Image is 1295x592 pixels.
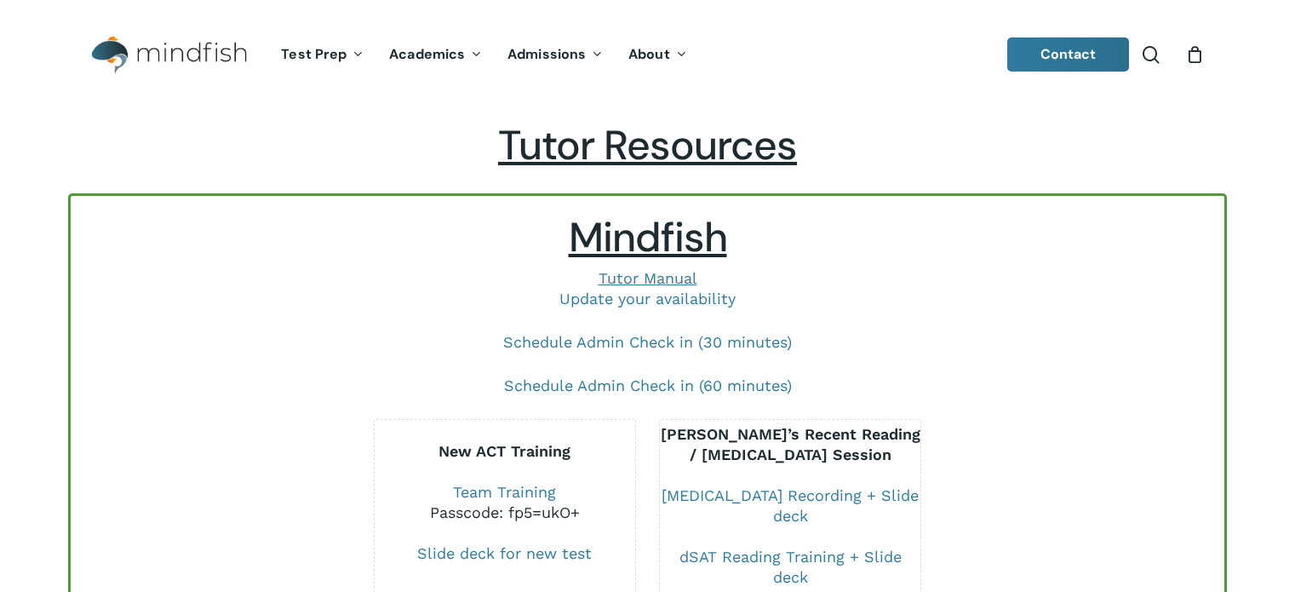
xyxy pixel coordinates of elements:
[909,466,1271,568] iframe: Chatbot
[281,45,347,63] span: Test Prep
[599,269,697,287] a: Tutor Manual
[389,45,465,63] span: Academics
[1007,37,1130,72] a: Contact
[453,483,556,501] a: Team Training
[268,48,376,62] a: Test Prep
[438,442,570,460] b: New ACT Training
[616,48,700,62] a: About
[68,23,1227,87] header: Main Menu
[375,503,635,523] div: Passcode: fp5=ukO+
[628,45,670,63] span: About
[661,425,920,463] b: [PERSON_NAME]’s Recent Reading / [MEDICAL_DATA] Session
[679,548,902,586] a: dSAT Reading Training + Slide deck
[417,544,592,562] a: Slide deck for new test
[1040,45,1097,63] span: Contact
[376,48,495,62] a: Academics
[503,333,792,351] a: Schedule Admin Check in (30 minutes)
[662,486,919,525] a: [MEDICAL_DATA] Recording + Slide deck
[268,23,699,87] nav: Main Menu
[569,210,727,264] span: Mindfish
[559,290,736,307] a: Update your availability
[498,118,797,172] span: Tutor Resources
[507,45,586,63] span: Admissions
[504,376,792,394] a: Schedule Admin Check in (60 minutes)
[495,48,616,62] a: Admissions
[1185,45,1204,64] a: Cart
